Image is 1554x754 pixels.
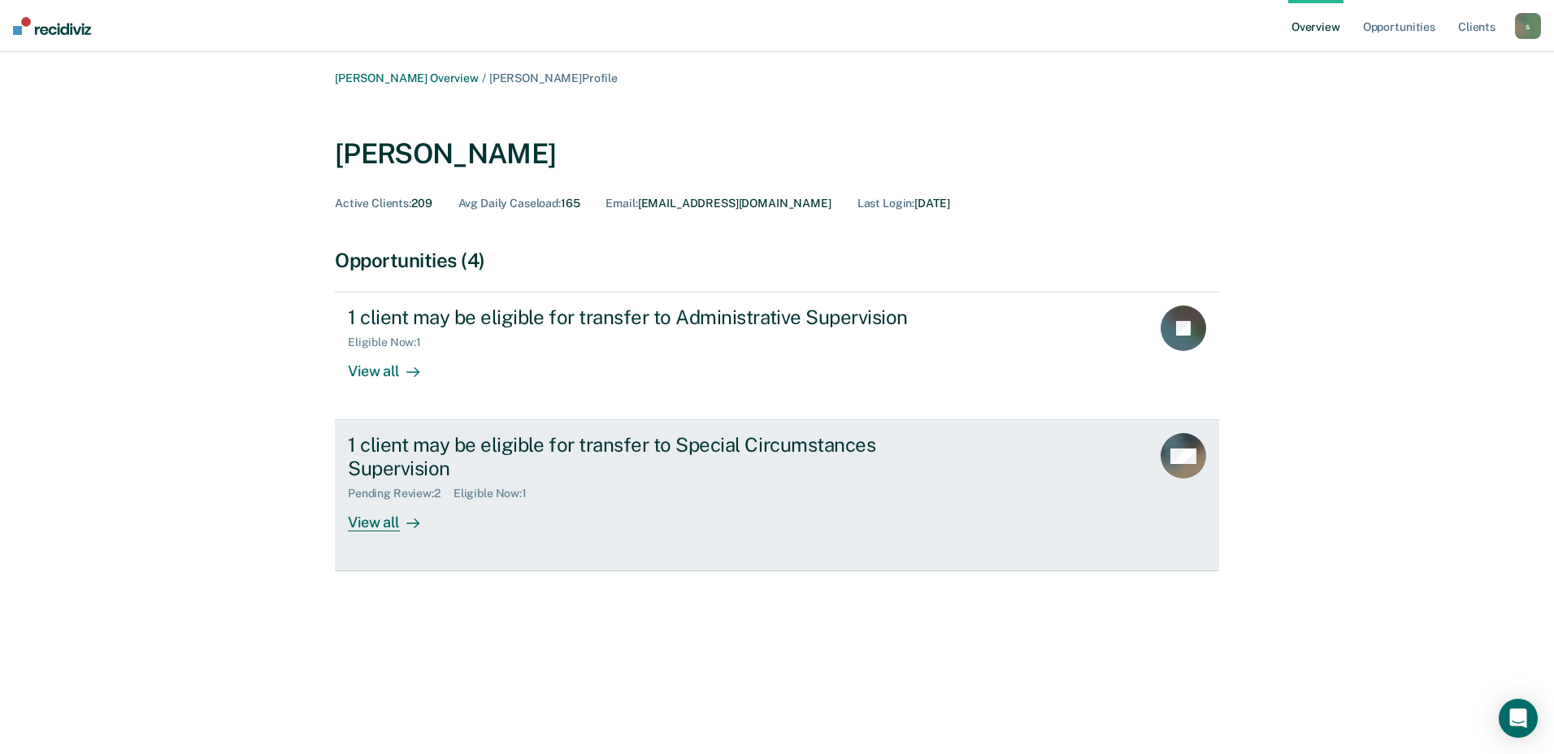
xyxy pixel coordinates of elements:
div: 1 client may be eligible for transfer to Administrative Supervision [348,305,918,329]
div: Eligible Now : 1 [454,487,540,500]
a: [PERSON_NAME] Overview [335,71,479,84]
div: Eligible Now : 1 [348,336,434,349]
a: 1 client may be eligible for transfer to Administrative SupervisionEligible Now:1View all [335,292,1219,420]
span: [PERSON_NAME] Profile [489,71,618,84]
span: Active Clients : [335,197,411,210]
span: / [479,71,489,84]
div: [DATE] [857,197,950,210]
div: 1 client may be eligible for transfer to Special Circumstances Supervision [348,433,918,480]
div: Opportunities (4) [335,249,1219,272]
button: s [1515,13,1541,39]
div: 165 [458,197,580,210]
div: [PERSON_NAME] [335,137,556,171]
div: View all [348,500,439,532]
div: [EMAIL_ADDRESS][DOMAIN_NAME] [606,197,831,210]
div: Pending Review : 2 [348,487,454,500]
div: 209 [335,197,432,210]
img: Recidiviz [13,17,91,35]
span: Avg Daily Caseload : [458,197,561,210]
span: Last Login : [857,197,914,210]
span: Email : [606,197,637,210]
div: View all [348,349,439,381]
a: 1 client may be eligible for transfer to Special Circumstances SupervisionPending Review:2Eligibl... [335,420,1219,571]
div: Open Intercom Messenger [1499,699,1538,738]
